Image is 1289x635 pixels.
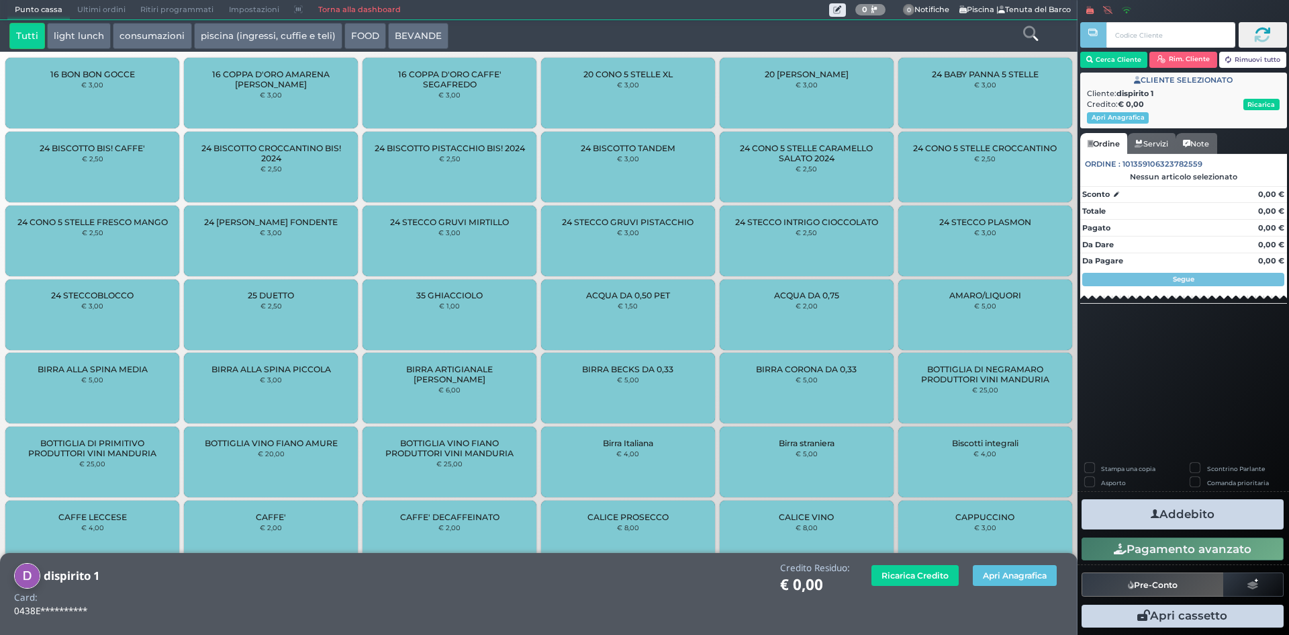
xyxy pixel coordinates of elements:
small: € 4,00 [616,450,639,458]
small: € 25,00 [79,460,105,468]
small: € 8,00 [617,523,639,532]
span: 16 BON BON GOCCE [50,69,135,79]
span: 101359106323782559 [1123,159,1202,170]
span: 24 STECCO GRUVI PISTACCHIO [562,217,694,227]
strong: € 0,00 [1118,99,1144,109]
small: € 2,50 [796,228,817,237]
span: CAFFE' DECAFFEINATO [400,512,499,522]
button: piscina (ingressi, cuffie e teli) [194,23,342,50]
img: dispirito 1 [14,563,40,589]
button: Pagamento avanzato [1082,538,1284,560]
span: CAPPUCCINO [955,512,1014,522]
span: 24 [PERSON_NAME] FONDENTE [204,217,338,227]
span: BOTTIGLIA DI NEGRAMARO PRODUTTORI VINI MANDURIA [909,364,1060,384]
span: 20 [PERSON_NAME] [765,69,849,79]
small: € 2,50 [260,302,282,310]
a: Ordine [1080,133,1127,155]
span: 24 STECCO INTRIGO CIOCCOLATO [735,217,878,227]
button: Ricarica Credito [871,565,959,586]
button: Rim. Cliente [1149,52,1217,68]
small: € 3,00 [81,302,103,310]
small: € 8,00 [796,523,818,532]
small: € 3,00 [438,91,461,99]
small: € 2,00 [438,523,461,532]
button: Pre-Conto [1082,573,1224,597]
small: € 4,00 [81,523,104,532]
a: Servizi [1127,133,1176,155]
span: 24 BABY PANNA 5 STELLE [932,69,1039,79]
a: Note [1176,133,1216,155]
button: consumazioni [113,23,191,50]
button: Apri Anagrafica [973,565,1057,586]
input: Codice Cliente [1106,22,1235,48]
h1: € 0,00 [780,577,850,593]
span: CALICE PROSECCO [587,512,669,522]
button: Tutti [9,23,45,50]
h4: Credito Residuo: [780,563,850,573]
strong: 0,00 € [1258,240,1284,249]
strong: Da Pagare [1082,256,1123,265]
strong: Segue [1173,275,1194,284]
small: € 5,00 [796,450,818,458]
span: Impostazioni [222,1,287,19]
small: € 4,00 [973,450,996,458]
span: AMARO/LIQUORI [949,290,1021,300]
span: 24 CONO 5 STELLE CARAMELLO SALATO 2024 [731,143,882,163]
b: dispirito 1 [44,568,100,583]
span: 24 STECCO GRUVI MIRTILLO [390,217,509,227]
label: Comanda prioritaria [1207,478,1269,487]
div: Cliente: [1087,88,1280,99]
button: FOOD [344,23,386,50]
small: € 6,00 [438,386,461,394]
span: Punto cassa [7,1,70,19]
strong: 0,00 € [1258,189,1284,199]
button: Apri cassetto [1082,605,1284,628]
span: 24 CONO 5 STELLE FRESCO MANGO [17,217,168,227]
small: € 3,00 [438,228,461,237]
small: € 2,50 [260,165,282,173]
small: € 3,00 [617,228,639,237]
span: BIRRA BECKS DA 0,33 [582,364,673,374]
small: € 3,00 [617,81,639,89]
button: light lunch [47,23,111,50]
div: Credito: [1087,99,1280,110]
button: Apri Anagrafica [1087,112,1149,124]
small: € 3,00 [974,228,996,237]
span: 24 STECCO PLASMON [939,217,1031,227]
small: € 2,50 [82,228,103,237]
small: € 20,00 [258,450,285,458]
label: Stampa una copia [1101,464,1155,473]
a: Torna alla dashboard [310,1,408,19]
small: € 5,00 [81,376,103,384]
span: Birra straniera [779,438,834,448]
small: € 3,00 [81,81,103,89]
small: € 25,00 [436,460,463,468]
small: € 3,00 [260,228,282,237]
label: Asporto [1101,478,1126,487]
div: Nessun articolo selezionato [1080,172,1287,181]
span: Birra Italiana [603,438,653,448]
button: Addebito [1082,499,1284,530]
span: BIRRA CORONA DA 0,33 [756,364,857,374]
span: ACQUA DA 0,75 [774,290,839,300]
strong: Da Dare [1082,240,1114,249]
button: Ricarica [1243,99,1280,110]
span: CALICE VINO [779,512,834,522]
span: Ultimi ordini [70,1,133,19]
small: € 2,00 [796,302,818,310]
small: € 3,00 [617,155,639,163]
small: € 3,00 [260,376,282,384]
span: CLIENTE SELEZIONATO [1134,75,1233,86]
span: 20 CONO 5 STELLE XL [583,69,673,79]
small: € 2,50 [974,155,996,163]
small: € 3,00 [974,523,996,532]
label: Scontrino Parlante [1207,464,1265,473]
span: 24 BISCOTTO BIS! CAFFE' [40,143,145,153]
small: € 1,00 [439,302,460,310]
small: € 3,00 [796,81,818,89]
small: € 3,00 [260,91,282,99]
span: 24 STECCOBLOCCO [51,290,134,300]
b: 0 [862,5,867,14]
button: BEVANDE [388,23,448,50]
span: BOTTIGLIA VINO FIANO PRODUTTORI VINI MANDURIA [374,438,525,458]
